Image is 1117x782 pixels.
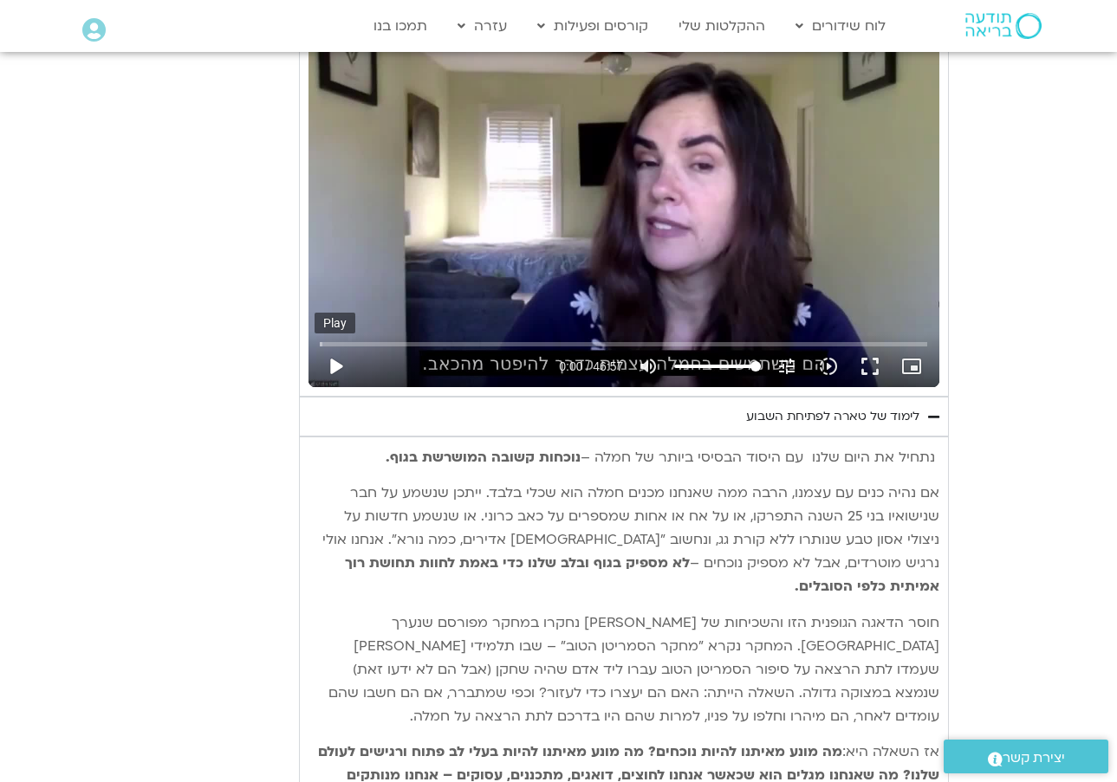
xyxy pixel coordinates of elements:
span: אז השאלה היא: [842,742,939,761]
a: ההקלטות שלי [670,10,774,42]
a: יצירת קשר [944,740,1108,773]
summary: לימוד של טארה לפתיחת השבוע [299,397,949,436]
a: עזרה [449,10,516,42]
a: תמכו בנו [365,10,436,42]
a: לוח שידורים [787,10,894,42]
img: תודעה בריאה [965,13,1042,39]
div: לימוד של טארה לפתיחת השבוע [746,406,919,427]
span: נתחיל את היום שלנו עם היסוד הבסיסי ביותר של חמלה – [581,448,935,467]
b: לא מספיק בגוף ובלב שלנו כדי באמת לחוות תחושת רוך אמיתית כלפי הסובלים. [345,553,939,596]
span: חוסר הדאגה הגופנית הזו והשכיחות של [PERSON_NAME] נחקרו במחקר מפורסם שנערך [GEOGRAPHIC_DATA]. המחק... [328,613,939,726]
span: יצירת קשר [1003,746,1065,770]
span: אם נהיה כנים עם עצמנו, הרבה ממה שאנחנו מכנים חמלה הוא שכלי בלבד. ייתכן שנשמע על חבר שנישואיו בני ... [322,483,939,572]
a: קורסים ופעילות [529,10,657,42]
b: נוכחות קשובה המושרשת בגוף. [386,448,581,467]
